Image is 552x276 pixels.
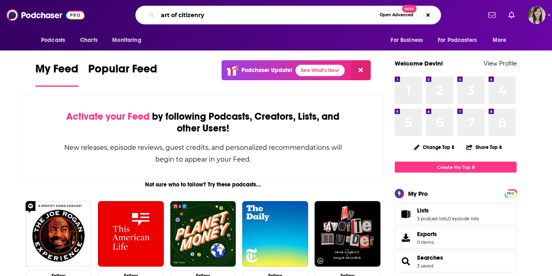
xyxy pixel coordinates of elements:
button: open menu [385,33,433,48]
span: 0 items [417,239,437,245]
span: Exports [417,230,437,238]
div: My Pro [408,190,428,197]
a: Exports [395,227,517,249]
button: Show profile menu [528,6,545,24]
a: 3 podcast lists [417,216,447,221]
a: Searches [417,254,443,261]
span: Logged in as devinandrade [528,6,545,24]
button: open menu [106,33,152,48]
input: Search podcasts, credits, & more... [158,9,376,22]
button: Share Top 8 [466,139,502,155]
span: , [447,216,448,221]
button: open menu [35,33,76,48]
img: Podchaser - Follow, Share and Rate Podcasts [7,7,85,23]
p: Podchaser Update! [241,67,292,74]
a: Welcome Devin! [395,59,443,67]
a: My Feed [35,62,78,87]
a: See What's New [296,65,345,76]
span: More [493,35,506,46]
img: This American Life [98,201,164,267]
a: Popular Feed [88,62,157,87]
span: Lists [417,207,429,214]
span: My Feed [35,62,78,81]
span: Searches [395,250,517,272]
span: Charts [80,35,98,46]
a: PRO [506,190,515,196]
img: Planet Money [170,201,236,267]
img: The Daily [242,201,308,267]
a: 3 saved [417,263,433,269]
span: Popular Feed [88,62,157,81]
a: Lists [398,208,414,220]
div: by following Podcasts, Creators, Lists, and other Users! [63,111,343,134]
a: View Profile [484,59,517,67]
div: Search podcasts, credits, & more... [135,6,441,24]
button: Change Top 8 [409,142,459,152]
span: Monitoring [112,35,141,46]
a: Searches [398,256,414,267]
a: Charts [75,33,102,48]
span: Lists [395,203,517,225]
span: For Podcasters [438,35,477,46]
span: Exports [398,232,414,243]
span: Open Advanced [380,13,413,17]
img: The Joe Rogan Experience [26,201,91,267]
span: Activate your Feed [66,110,150,123]
a: Show notifications dropdown [485,8,499,22]
a: Show notifications dropdown [505,8,518,22]
img: My Favorite Murder with Karen Kilgariff and Georgia Hardstark [315,201,380,267]
a: Create My Top 8 [395,162,517,173]
span: New [402,5,417,13]
div: New releases, episode reviews, guest credits, and personalized recommendations will begin to appe... [63,142,343,165]
button: open menu [487,33,517,48]
span: For Business [391,35,423,46]
button: Open AdvancedNew [376,10,417,20]
div: Not sure who to follow? Try these podcasts... [22,181,384,188]
a: Lists [417,207,479,214]
img: User Profile [528,6,545,24]
span: Podcasts [41,35,65,46]
button: open menu [432,33,489,48]
a: 0 episode lists [448,216,479,221]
